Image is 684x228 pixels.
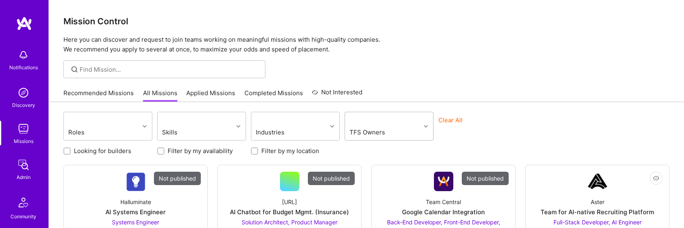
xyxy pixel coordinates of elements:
img: Company Logo [126,172,145,191]
div: AI Chatbot for Budget Mgmt. (Insurance) [230,208,349,216]
img: Company Logo [434,172,453,191]
img: admin teamwork [15,157,32,173]
div: [URL] [282,198,297,206]
div: Google Calendar Integration [402,208,485,216]
div: Notifications [9,63,38,72]
img: logo [16,16,32,31]
div: TFS Owners [347,126,403,138]
button: Clear All [438,116,463,124]
p: Here you can discover and request to join teams working on meaningful missions with high-quality ... [63,35,669,54]
div: Aster [591,198,604,206]
div: Community [11,212,36,221]
a: Recommended Missions [63,89,134,102]
div: Skills [160,126,205,138]
div: Not published [154,172,201,185]
div: Not published [462,172,509,185]
img: teamwork [15,121,32,137]
h3: Mission Control [63,16,669,26]
div: Missions [14,137,34,145]
span: Full-Stack Developer, AI Engineer [554,219,642,226]
a: Completed Missions [244,89,303,102]
div: Industries [254,126,306,138]
a: All Missions [143,89,177,102]
label: Filter by my availability [168,147,233,155]
span: Systems Engineer [112,219,159,226]
img: discovery [15,85,32,101]
div: Halluminate [120,198,151,206]
i: icon Chevron [236,124,240,128]
a: Not Interested [312,87,362,102]
div: Roles [66,126,112,138]
input: Find Mission... [80,65,259,74]
div: Discovery [12,101,35,109]
img: Company Logo [588,172,607,191]
div: Not published [308,172,355,185]
i: icon Chevron [330,124,334,128]
i: icon Chevron [143,124,147,128]
div: AI Systems Engineer [105,208,166,216]
label: Looking for builders [74,147,131,155]
i: icon SearchGrey [70,65,79,74]
div: Team Central [426,198,461,206]
i: icon EyeClosed [653,175,659,181]
span: Solution Architect, Product Manager [242,219,337,226]
label: Filter by my location [261,147,319,155]
div: Admin [17,173,31,181]
div: Team for AI-native Recruiting Platform [541,208,654,216]
img: Community [14,193,33,212]
a: Applied Missions [186,89,235,102]
i: icon Chevron [424,124,428,128]
img: bell [15,47,32,63]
